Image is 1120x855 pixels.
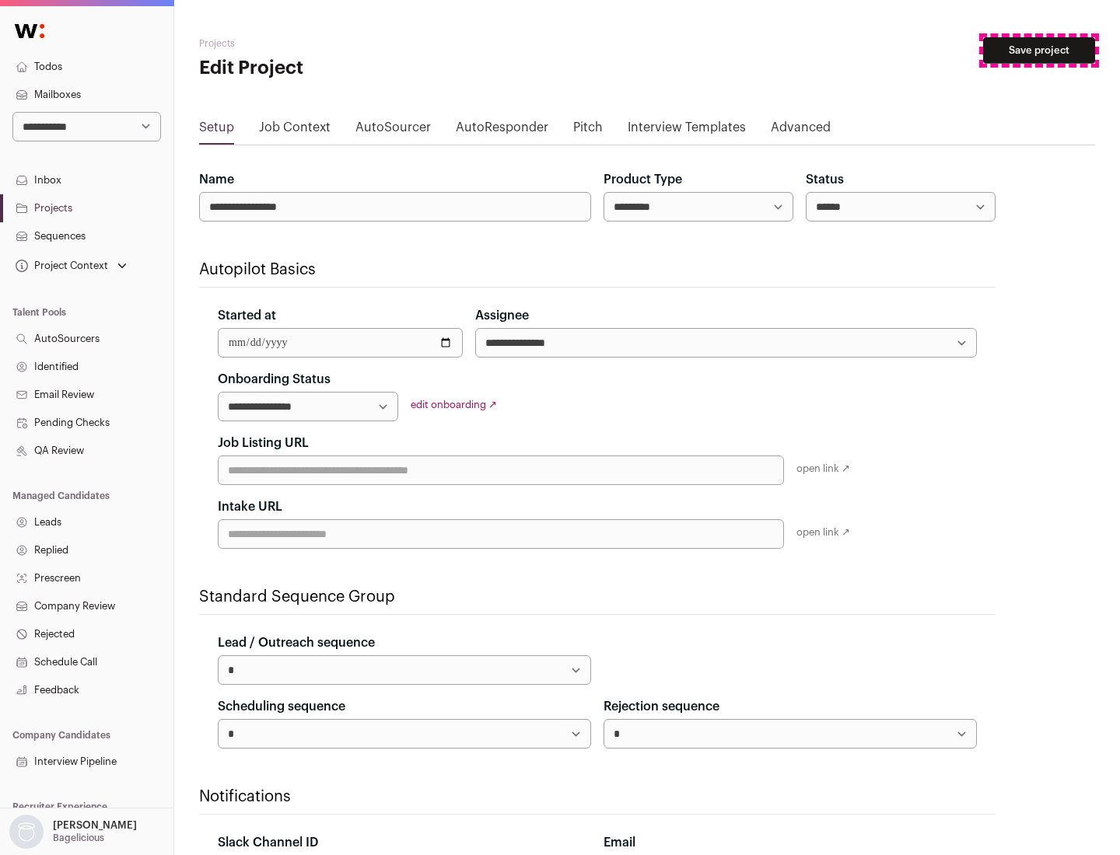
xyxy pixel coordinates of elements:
[628,118,746,143] a: Interview Templates
[218,434,309,452] label: Job Listing URL
[259,118,331,143] a: Job Context
[12,255,130,277] button: Open dropdown
[6,16,53,47] img: Wellfound
[218,370,331,389] label: Onboarding Status
[53,832,104,844] p: Bagelicious
[9,815,44,849] img: nopic.png
[604,170,682,189] label: Product Type
[199,786,996,808] h2: Notifications
[411,400,497,410] a: edit onboarding ↗
[199,118,234,143] a: Setup
[199,586,996,608] h2: Standard Sequence Group
[573,118,603,143] a: Pitch
[456,118,548,143] a: AutoResponder
[983,37,1095,64] button: Save project
[604,833,977,852] div: Email
[199,56,498,81] h1: Edit Project
[604,697,719,716] label: Rejection sequence
[771,118,831,143] a: Advanced
[355,118,431,143] a: AutoSourcer
[12,260,108,272] div: Project Context
[199,37,498,50] h2: Projects
[218,497,282,516] label: Intake URL
[199,170,234,189] label: Name
[218,306,276,325] label: Started at
[475,306,529,325] label: Assignee
[53,819,137,832] p: [PERSON_NAME]
[806,170,844,189] label: Status
[199,259,996,281] h2: Autopilot Basics
[218,633,375,652] label: Lead / Outreach sequence
[218,833,318,852] label: Slack Channel ID
[6,815,140,849] button: Open dropdown
[218,697,345,716] label: Scheduling sequence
